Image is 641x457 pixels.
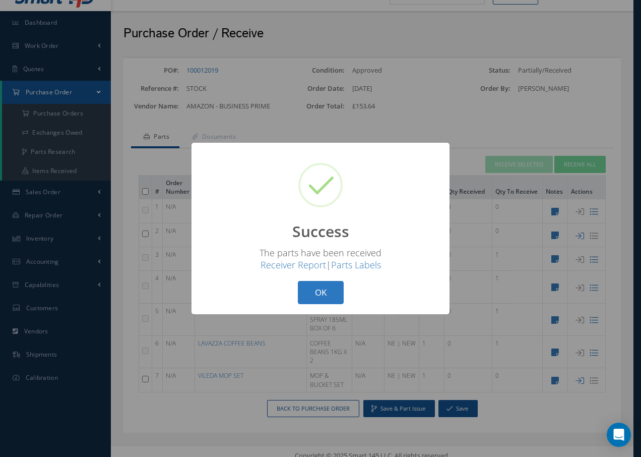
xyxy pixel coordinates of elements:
[292,222,349,241] h2: Success
[261,259,326,271] a: Receiver Report
[202,247,439,271] div: The parts have been received |
[298,281,344,305] button: OK
[331,259,381,271] a: Parts Labels
[607,423,631,447] div: Open Intercom Messenger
